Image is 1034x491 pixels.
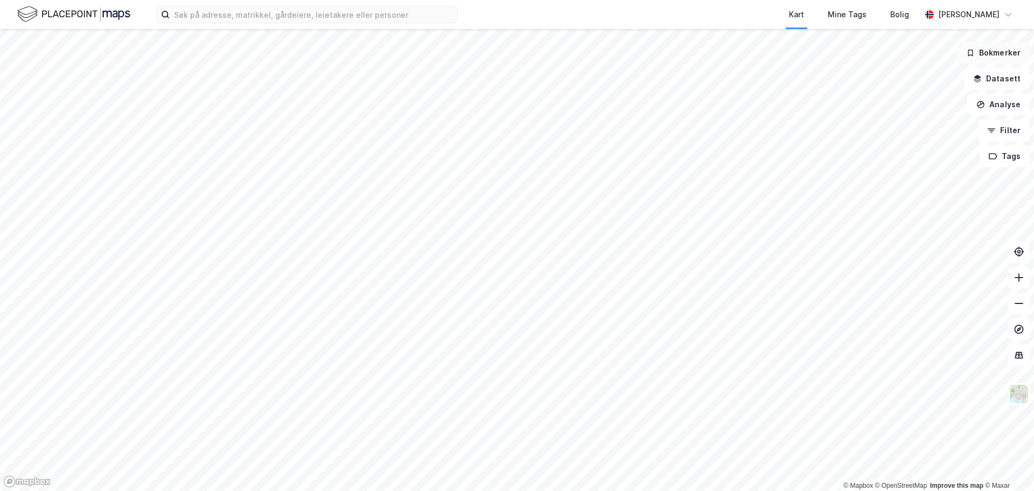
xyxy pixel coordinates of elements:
[170,6,457,23] input: Søk på adresse, matrikkel, gårdeiere, leietakere eller personer
[789,8,804,21] div: Kart
[938,8,1000,21] div: [PERSON_NAME]
[978,120,1030,141] button: Filter
[930,482,983,489] a: Improve this map
[980,146,1030,167] button: Tags
[980,439,1034,491] div: Kontrollprogram for chat
[1009,384,1029,404] img: Z
[980,439,1034,491] iframe: Chat Widget
[967,94,1030,115] button: Analyse
[843,482,873,489] a: Mapbox
[17,5,130,24] img: logo.f888ab2527a4732fd821a326f86c7f29.svg
[964,68,1030,89] button: Datasett
[3,475,51,488] a: Mapbox homepage
[890,8,909,21] div: Bolig
[875,482,927,489] a: OpenStreetMap
[828,8,867,21] div: Mine Tags
[957,42,1030,64] button: Bokmerker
